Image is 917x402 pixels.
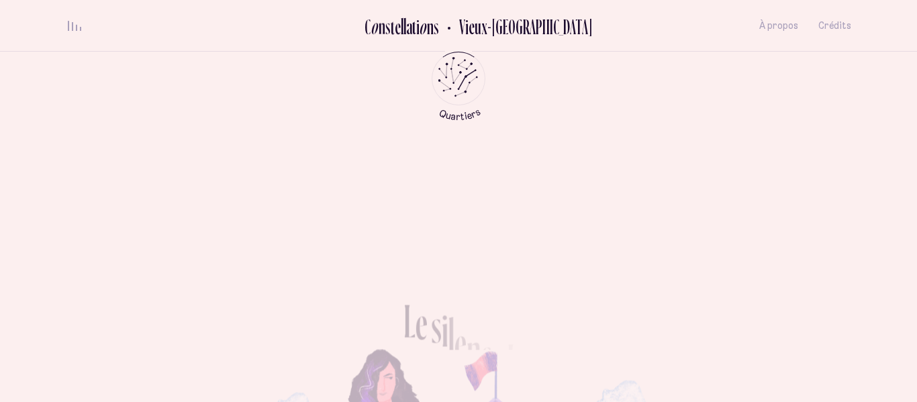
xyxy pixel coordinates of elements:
button: Retour au menu principal [420,52,498,121]
div: I [507,337,514,384]
div: i [441,307,447,354]
div: n [379,15,385,38]
div: i [416,15,420,38]
div: L [403,298,416,345]
div: l [448,313,454,360]
div: l [401,15,403,38]
h2: Vieux-[GEOGRAPHIC_DATA] [449,15,593,38]
div: e [491,334,503,381]
div: s [431,303,441,350]
div: n [466,326,480,373]
div: o [371,15,379,38]
div: t [412,15,416,38]
button: volume audio [66,19,83,33]
div: s [434,15,439,38]
div: o [419,15,427,38]
div: s [385,15,391,38]
div: C [365,15,371,38]
div: e [395,15,401,38]
div: t [391,15,395,38]
button: À propos [759,10,798,42]
div: e [454,319,467,366]
div: a [406,15,412,38]
div: l [403,15,406,38]
button: Retour au Quartier [439,15,593,37]
button: Crédits [818,10,851,42]
span: Crédits [818,20,851,32]
tspan: Quartiers [437,105,482,122]
div: e [415,300,427,347]
div: n [427,15,434,38]
span: À propos [759,20,798,32]
div: c [480,331,491,378]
